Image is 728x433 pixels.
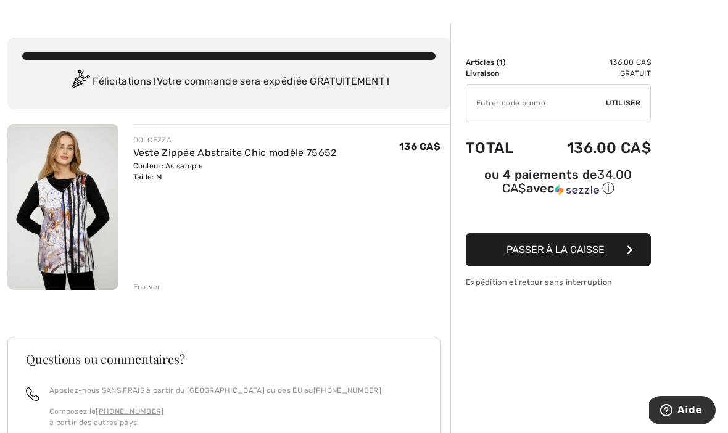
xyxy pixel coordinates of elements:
[313,386,381,395] a: [PHONE_NUMBER]
[26,387,39,401] img: call
[7,124,118,290] img: Veste Zippée Abstraite Chic modèle 75652
[533,57,651,68] td: 136.00 CA$
[606,97,640,109] span: Utiliser
[466,201,651,229] iframe: PayPal-paypal
[49,385,381,396] p: Appelez-nous SANS FRAIS à partir du [GEOGRAPHIC_DATA] ou des EU au
[22,70,436,94] div: Félicitations ! Votre commande sera expédiée GRATUITEMENT !
[555,184,599,196] img: Sezzle
[49,406,381,428] p: Composez le à partir des autres pays.
[26,353,422,365] h3: Questions ou commentaires?
[133,147,337,159] a: Veste Zippée Abstraite Chic modèle 75652
[499,58,503,67] span: 1
[96,407,163,416] a: [PHONE_NUMBER]
[68,70,93,94] img: Congratulation2.svg
[533,68,651,79] td: Gratuit
[466,169,651,201] div: ou 4 paiements de34.00 CA$avecSezzle Cliquez pour en savoir plus sur Sezzle
[466,68,533,79] td: Livraison
[133,160,337,183] div: Couleur: As sample Taille: M
[466,57,533,68] td: Articles ( )
[466,85,606,122] input: Code promo
[466,233,651,266] button: Passer à la caisse
[502,167,632,196] span: 34.00 CA$
[399,141,441,152] span: 136 CA$
[507,244,605,255] span: Passer à la caisse
[466,169,651,197] div: ou 4 paiements de avec
[133,134,337,146] div: DOLCEZZA
[466,276,651,288] div: Expédition et retour sans interruption
[533,127,651,169] td: 136.00 CA$
[649,396,716,427] iframe: Ouvre un widget dans lequel vous pouvez trouver plus d’informations
[466,127,533,169] td: Total
[133,281,161,292] div: Enlever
